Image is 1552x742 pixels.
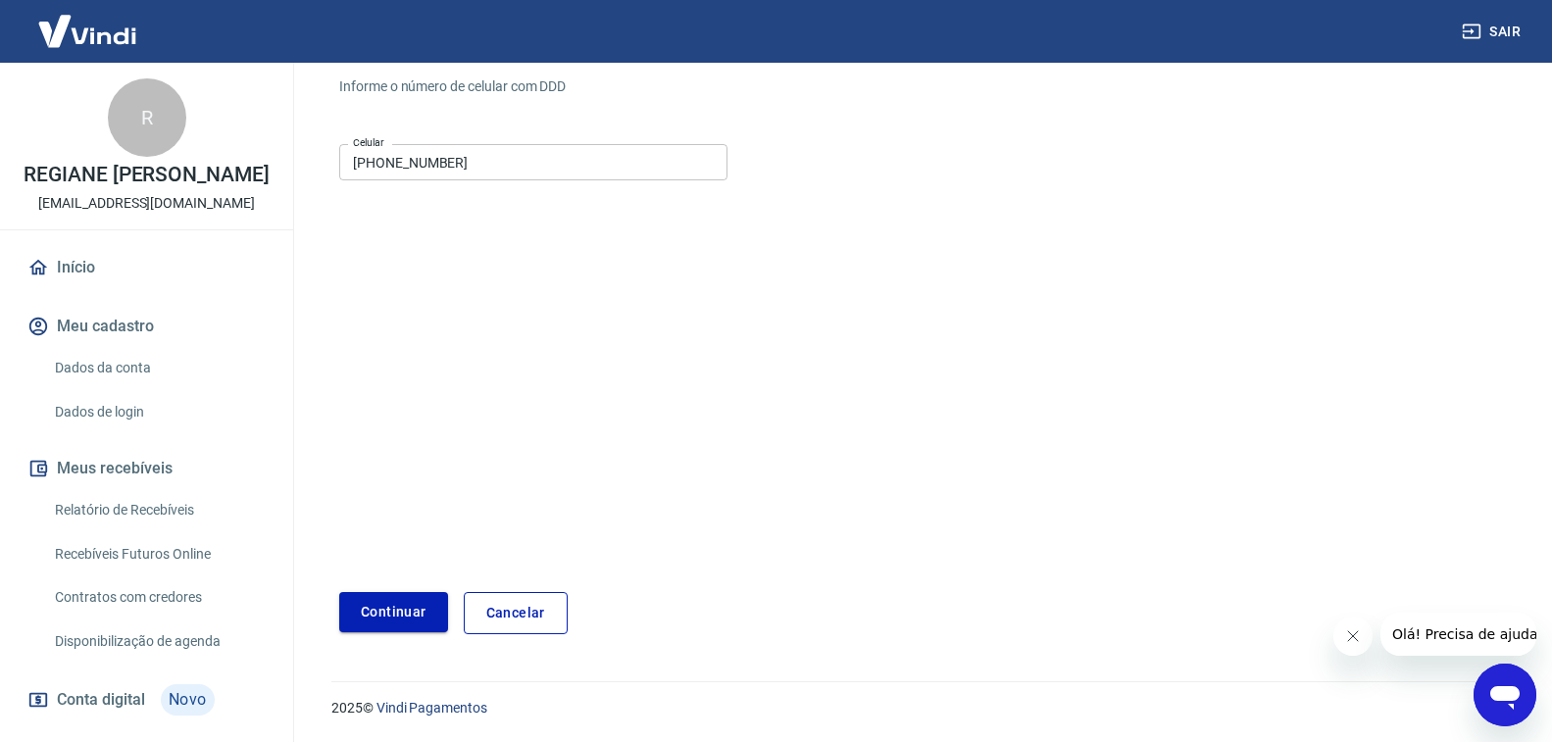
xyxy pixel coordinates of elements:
[12,14,165,29] span: Olá! Precisa de ajuda?
[108,78,186,157] div: R
[1333,617,1373,656] iframe: Fechar mensagem
[24,447,270,490] button: Meus recebíveis
[47,621,270,662] a: Disponibilização de agenda
[24,305,270,348] button: Meu cadastro
[161,684,215,716] span: Novo
[57,686,145,714] span: Conta digital
[24,246,270,289] a: Início
[1474,664,1536,726] iframe: Botão para abrir a janela de mensagens
[47,534,270,574] a: Recebíveis Futuros Online
[1458,14,1528,50] button: Sair
[24,1,151,61] img: Vindi
[47,392,270,432] a: Dados de login
[38,193,255,214] p: [EMAIL_ADDRESS][DOMAIN_NAME]
[24,165,270,185] p: REGIANE [PERSON_NAME]
[24,676,270,723] a: Conta digitalNovo
[376,700,487,716] a: Vindi Pagamentos
[464,592,568,634] a: Cancelar
[47,348,270,388] a: Dados da conta
[339,76,1505,97] h6: Informe o número de celular com DDD
[339,592,448,632] button: Continuar
[47,490,270,530] a: Relatório de Recebíveis
[47,577,270,618] a: Contratos com credores
[331,698,1505,718] p: 2025 ©
[1380,613,1536,656] iframe: Mensagem da empresa
[353,135,384,150] label: Celular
